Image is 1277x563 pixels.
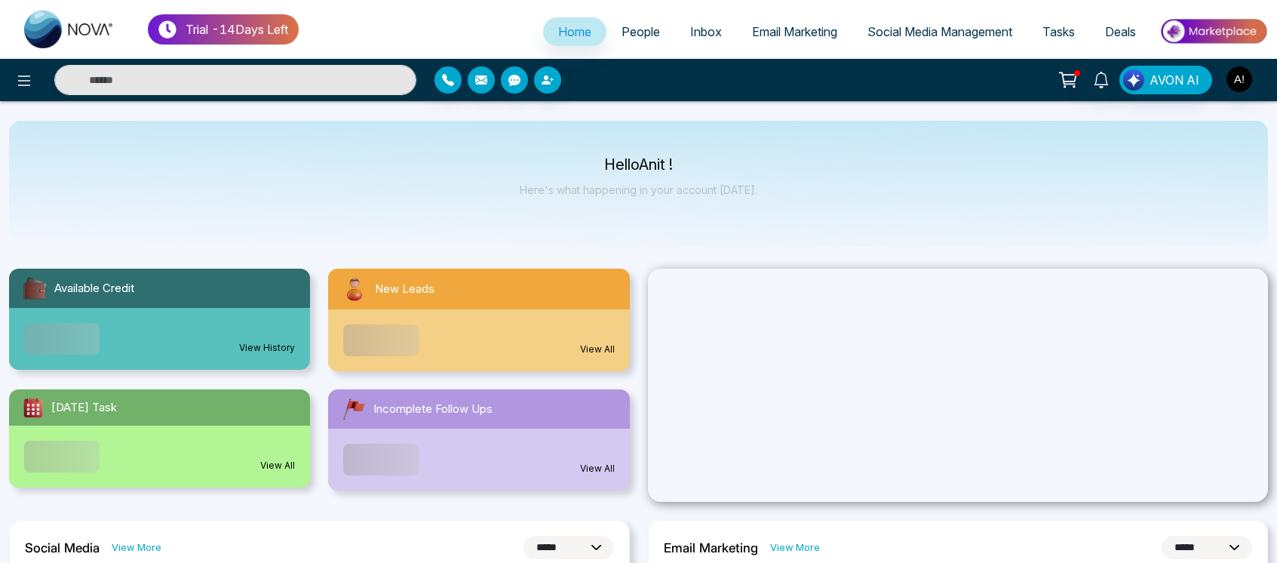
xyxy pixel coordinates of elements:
span: Available Credit [54,280,134,297]
button: AVON AI [1119,66,1212,94]
a: Tasks [1027,17,1090,46]
span: AVON AI [1150,71,1199,89]
p: Here's what happening in your account [DATE]. [520,183,757,196]
img: followUps.svg [340,395,367,423]
a: Inbox [675,17,737,46]
img: todayTask.svg [21,395,45,420]
img: Nova CRM Logo [24,11,115,48]
img: availableCredit.svg [21,275,48,302]
p: Trial - 14 Days Left [186,20,288,38]
span: Incomplete Follow Ups [373,401,493,418]
img: Lead Flow [1123,69,1144,91]
img: User Avatar [1226,66,1252,92]
span: People [622,24,660,39]
a: View More [112,540,161,555]
span: Inbox [690,24,722,39]
img: Market-place.gif [1159,14,1268,48]
span: Deals [1105,24,1136,39]
a: Home [543,17,606,46]
span: Email Marketing [752,24,837,39]
span: Tasks [1042,24,1075,39]
a: Social Media Management [852,17,1027,46]
a: Email Marketing [737,17,852,46]
p: Hello Anit ! [520,158,757,171]
span: [DATE] Task [51,399,117,417]
h2: Email Marketing [664,540,758,555]
a: View History [239,341,295,355]
a: Deals [1090,17,1151,46]
a: New LeadsView All [319,269,638,371]
span: New Leads [375,281,434,298]
a: View All [260,459,295,472]
a: Incomplete Follow UpsView All [319,389,638,491]
img: newLeads.svg [340,275,369,303]
a: View All [580,462,615,475]
a: View More [770,540,820,555]
span: Home [558,24,591,39]
a: View All [580,343,615,356]
a: People [606,17,675,46]
h2: Social Media [25,540,100,555]
span: Social Media Management [867,24,1012,39]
